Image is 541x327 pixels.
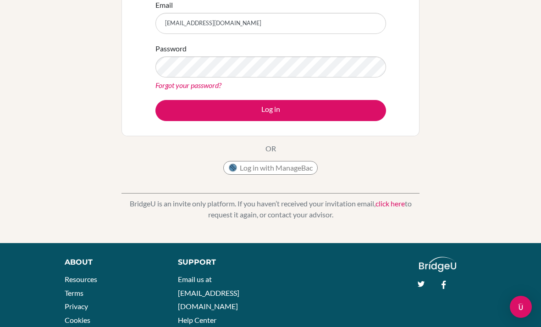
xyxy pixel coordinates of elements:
p: OR [265,143,276,154]
a: Privacy [65,302,88,310]
div: Support [178,257,262,268]
button: Log in [155,100,386,121]
a: Cookies [65,316,90,324]
div: About [65,257,157,268]
a: Email us at [EMAIL_ADDRESS][DOMAIN_NAME] [178,275,239,310]
p: BridgeU is an invite only platform. If you haven’t received your invitation email, to request it ... [121,198,420,220]
a: Terms [65,288,83,297]
label: Password [155,43,187,54]
button: Log in with ManageBac [223,161,318,175]
a: Forgot your password? [155,81,221,89]
img: logo_white@2x-f4f0deed5e89b7ecb1c2cc34c3e3d731f90f0f143d5ea2071677605dd97b5244.png [419,257,456,272]
div: Open Intercom Messenger [510,296,532,318]
a: click here [375,199,405,208]
a: Help Center [178,316,216,324]
a: Resources [65,275,97,283]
